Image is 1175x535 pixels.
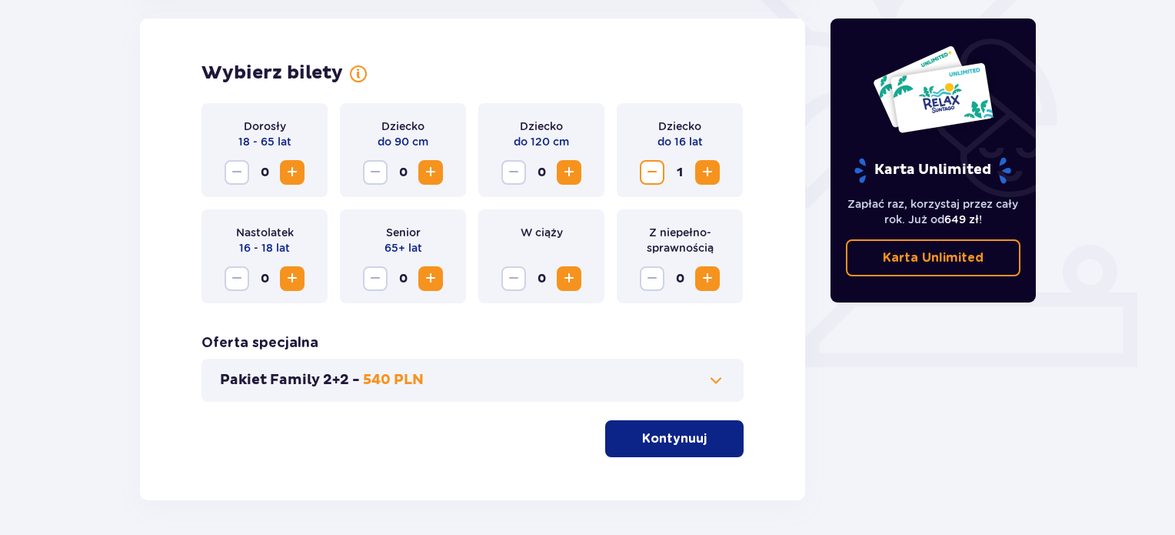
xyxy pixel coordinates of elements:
button: Zmniejsz [640,266,664,291]
h3: Oferta specjalna [201,334,318,353]
p: Dziecko [520,119,563,134]
button: Zmniejsz [640,160,664,185]
h2: Wybierz bilety [201,62,343,85]
p: 16 - 18 lat [239,240,290,256]
span: 0 [391,266,415,291]
button: Zmniejsz [225,266,249,291]
p: Z niepełno­sprawnością [629,225,731,256]
p: Pakiet Family 2+2 - [220,371,360,390]
span: 1 [667,160,692,185]
p: do 16 lat [657,134,703,149]
p: do 120 cm [514,134,569,149]
p: Kontynuuj [642,430,707,447]
span: 649 zł [944,213,979,226]
p: do 90 cm [378,134,428,149]
button: Zwiększ [695,160,720,185]
button: Kontynuuj [605,420,744,457]
img: Dwie karty całoroczne do Suntago z napisem 'UNLIMITED RELAX', na białym tle z tropikalnymi liśćmi... [872,45,994,134]
p: 18 - 65 lat [238,134,291,149]
a: Karta Unlimited [846,239,1021,276]
span: 0 [667,266,692,291]
p: Dziecko [658,119,701,134]
p: 540 PLN [363,371,424,390]
span: 0 [529,160,554,185]
button: Zmniejsz [501,160,526,185]
button: Zwiększ [280,160,305,185]
p: Karta Unlimited [883,249,984,266]
span: 0 [252,160,277,185]
button: Zwiększ [557,266,581,291]
button: Zmniejsz [225,160,249,185]
button: Pakiet Family 2+2 -540 PLN [220,371,725,390]
button: Zwiększ [557,160,581,185]
button: Zmniejsz [501,266,526,291]
span: 0 [391,160,415,185]
span: 0 [529,266,554,291]
p: 65+ lat [384,240,422,256]
button: Zmniejsz [363,266,388,291]
button: Zwiększ [280,266,305,291]
p: Karta Unlimited [853,157,1013,184]
p: Senior [386,225,421,240]
button: Zwiększ [695,266,720,291]
p: Nastolatek [236,225,294,240]
p: Zapłać raz, korzystaj przez cały rok. Już od ! [846,196,1021,227]
button: Zwiększ [418,266,443,291]
span: 0 [252,266,277,291]
button: Zwiększ [418,160,443,185]
p: Dziecko [381,119,424,134]
p: W ciąży [521,225,563,240]
button: Zmniejsz [363,160,388,185]
p: Dorosły [244,119,286,134]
